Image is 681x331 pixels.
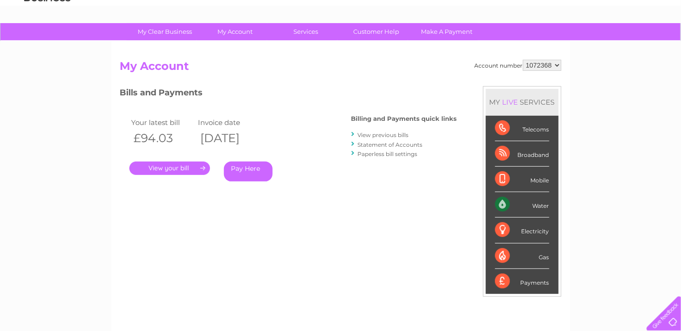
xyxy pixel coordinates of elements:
[495,141,549,167] div: Broadband
[619,39,642,46] a: Contact
[129,116,196,129] td: Your latest bill
[475,60,561,71] div: Account number
[495,244,549,269] div: Gas
[495,116,549,141] div: Telecoms
[120,86,457,102] h3: Bills and Payments
[196,129,262,148] th: [DATE]
[650,39,672,46] a: Log out
[358,131,409,138] a: View previous bills
[338,23,414,40] a: Customer Help
[197,23,274,40] a: My Account
[196,116,262,129] td: Invoice date
[351,115,457,122] h4: Billing and Payments quick links
[24,24,71,52] img: logo.png
[267,23,344,40] a: Services
[567,39,595,46] a: Telecoms
[600,39,614,46] a: Blog
[129,129,196,148] th: £94.03
[495,167,549,192] div: Mobile
[506,5,570,16] a: 0333 014 3131
[120,60,561,77] h2: My Account
[541,39,561,46] a: Energy
[224,162,273,181] a: Pay Here
[495,192,549,218] div: Water
[518,39,535,46] a: Water
[358,150,418,157] a: Paperless bill settings
[358,141,423,148] a: Statement of Accounts
[122,5,560,45] div: Clear Business is a trading name of Verastar Limited (registered in [GEOGRAPHIC_DATA] No. 3667643...
[129,162,210,175] a: .
[408,23,485,40] a: Make A Payment
[495,218,549,243] div: Electricity
[486,89,559,115] div: MY SERVICES
[127,23,203,40] a: My Clear Business
[501,98,520,106] div: LIVE
[495,269,549,294] div: Payments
